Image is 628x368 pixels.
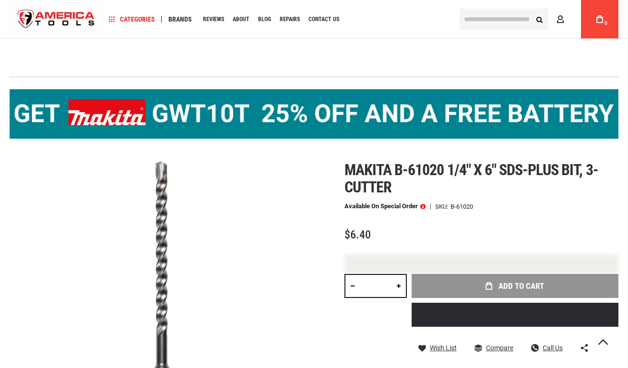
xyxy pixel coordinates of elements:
a: Wish List [418,344,457,352]
a: store logo [10,1,103,37]
a: Compare [474,344,513,352]
span: Compare [486,344,513,351]
a: Repairs [275,13,304,26]
span: About [233,16,249,22]
a: Reviews [199,13,228,26]
span: Makita b-61020 1/4" x 6" sds-plus bit, 3-cutter [344,161,598,196]
a: Blog [254,13,275,26]
button: Search [530,10,548,28]
a: Contact Us [304,13,344,26]
span: Brands [168,16,192,23]
img: America Tools [10,1,103,37]
a: Brands [164,13,196,26]
span: Blog [258,16,271,22]
img: BOGO: Buy the Makita® XGT IMpact Wrench (GWT10T), get the BL4040 4ah Battery FREE! [10,89,618,139]
span: Wish List [430,344,457,351]
span: Reviews [203,16,224,22]
span: Call Us [543,344,563,351]
span: Categories [109,16,155,23]
a: About [228,13,254,26]
strong: SKU [435,203,450,210]
span: 0 [604,21,607,26]
a: Call Us [531,344,563,352]
a: Categories [105,13,159,26]
p: Available on Special Order [344,203,426,210]
span: $6.40 [344,228,371,241]
span: Contact Us [308,16,339,22]
span: Repairs [280,16,300,22]
div: B-61020 [450,203,473,210]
